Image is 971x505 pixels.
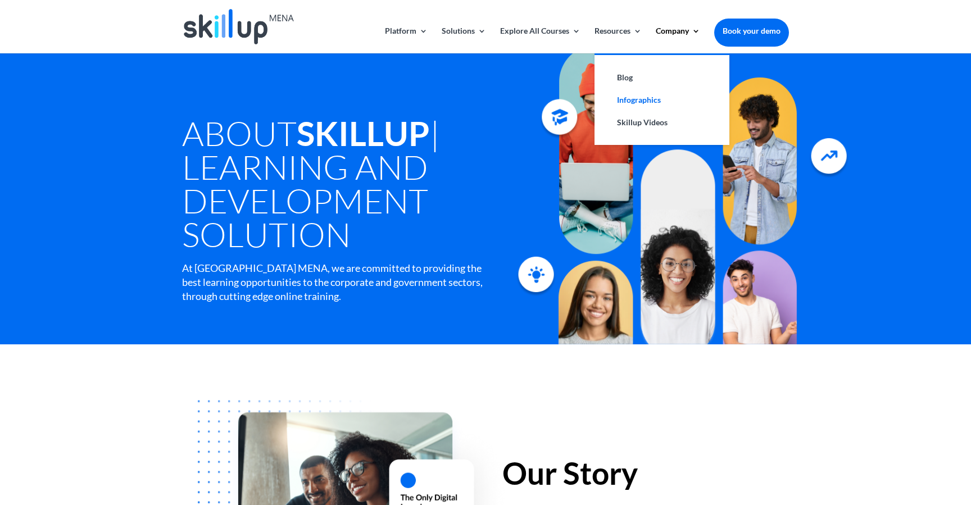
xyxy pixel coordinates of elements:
iframe: Chat Widget [778,384,971,505]
img: Skillup Mena [184,9,294,44]
a: Infographics [606,89,718,111]
a: Company [656,27,700,53]
h2: Our Story [502,458,789,494]
a: Explore All Courses [500,27,580,53]
div: At [GEOGRAPHIC_DATA] MENA, we are committed to providing the best learning opportunities to the c... [182,261,484,304]
strong: SkillUp [297,113,430,153]
a: Blog [606,66,718,89]
a: Resources [595,27,642,53]
a: Book your demo [714,19,789,43]
a: Solutions [442,27,486,53]
h1: About | Learning and Development Solution [182,116,533,257]
a: Skillup Videos [606,111,718,134]
a: Platform [385,27,428,53]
